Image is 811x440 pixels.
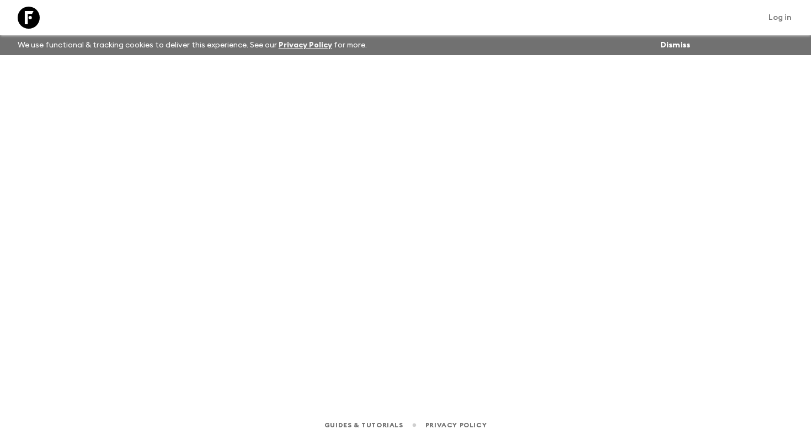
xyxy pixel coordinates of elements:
a: Privacy Policy [279,41,332,49]
a: Guides & Tutorials [324,419,403,431]
button: Dismiss [658,37,693,53]
a: Privacy Policy [425,419,487,431]
p: We use functional & tracking cookies to deliver this experience. See our for more. [13,35,371,55]
a: Log in [762,10,798,25]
